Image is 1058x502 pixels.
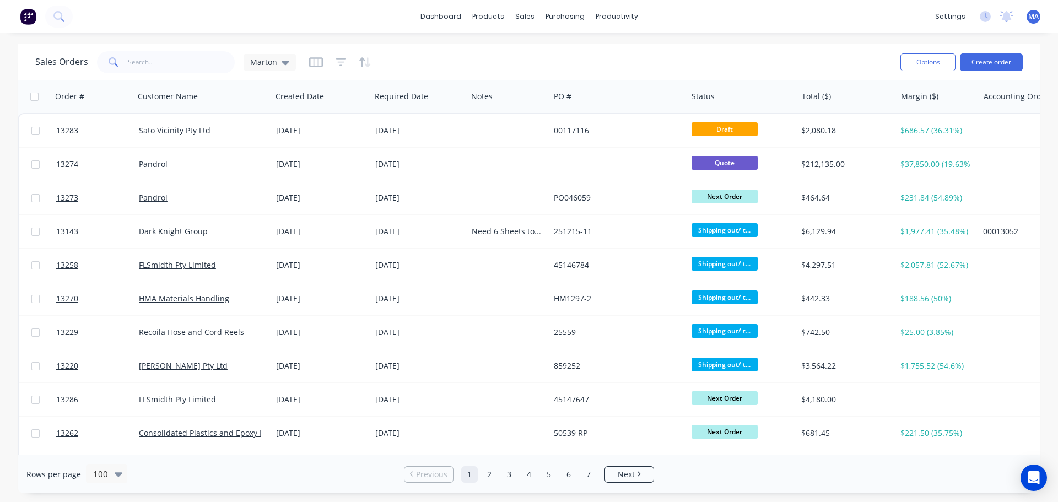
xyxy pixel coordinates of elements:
[541,466,557,483] a: Page 5
[375,91,428,102] div: Required Date
[139,192,168,203] a: Pandrol
[128,51,235,73] input: Search...
[540,8,590,25] div: purchasing
[276,394,366,405] div: [DATE]
[56,125,78,136] span: 13283
[554,293,676,304] div: HM1297-2
[692,324,758,338] span: Shipping out/ t...
[801,192,887,203] div: $464.64
[415,8,467,25] a: dashboard
[554,360,676,371] div: 859252
[900,428,970,439] div: $221.50 (35.75%)
[554,226,676,237] div: 251215-11
[56,450,139,483] a: 13284
[56,159,78,170] span: 13274
[481,466,498,483] a: Page 2
[56,260,78,271] span: 13258
[900,159,970,170] div: $37,850.00 (19.63%)
[375,293,463,304] div: [DATE]
[139,226,208,236] a: Dark Knight Group
[692,190,758,203] span: Next Order
[276,159,366,170] div: [DATE]
[554,192,676,203] div: PO046059
[692,358,758,371] span: Shipping out/ t...
[56,181,139,214] a: 13273
[56,114,139,147] a: 13283
[900,360,970,371] div: $1,755.52 (54.6%)
[375,159,463,170] div: [DATE]
[276,428,366,439] div: [DATE]
[692,425,758,439] span: Next Order
[472,226,542,237] div: Need 6 Sheets total
[467,8,510,25] div: products
[20,8,36,25] img: Factory
[56,192,78,203] span: 13273
[900,293,970,304] div: $188.56 (50%)
[276,260,366,271] div: [DATE]
[56,327,78,338] span: 13229
[375,428,463,439] div: [DATE]
[801,327,887,338] div: $742.50
[471,91,493,102] div: Notes
[692,122,758,136] span: Draft
[375,394,463,405] div: [DATE]
[375,360,463,371] div: [DATE]
[692,257,758,271] span: Shipping out/ t...
[554,394,676,405] div: 45147647
[56,249,139,282] a: 13258
[900,260,970,271] div: $2,057.81 (52.67%)
[560,466,577,483] a: Page 6
[138,91,198,102] div: Customer Name
[26,469,81,480] span: Rows per page
[56,316,139,349] a: 13229
[900,327,970,338] div: $25.00 (3.85%)
[56,293,78,304] span: 13270
[501,466,517,483] a: Page 3
[56,360,78,371] span: 13220
[35,57,88,67] h1: Sales Orders
[56,282,139,315] a: 13270
[375,327,463,338] div: [DATE]
[56,349,139,382] a: 13220
[404,469,453,480] a: Previous page
[56,394,78,405] span: 13286
[56,428,78,439] span: 13262
[692,156,758,170] span: Quote
[984,91,1056,102] div: Accounting Order #
[605,469,654,480] a: Next page
[554,260,676,271] div: 45146784
[554,428,676,439] div: 50539 RP
[618,469,635,480] span: Next
[400,466,658,483] ul: Pagination
[139,293,229,304] a: HMA Materials Handling
[56,215,139,248] a: 13143
[801,293,887,304] div: $442.33
[590,8,644,25] div: productivity
[139,159,168,169] a: Pandrol
[554,91,571,102] div: PO #
[900,192,970,203] div: $231.84 (54.89%)
[801,226,887,237] div: $6,129.94
[276,192,366,203] div: [DATE]
[276,226,366,237] div: [DATE]
[801,360,887,371] div: $3,564.22
[276,327,366,338] div: [DATE]
[276,125,366,136] div: [DATE]
[960,53,1023,71] button: Create order
[250,56,277,68] span: Marton
[375,226,463,237] div: [DATE]
[139,327,244,337] a: Recoila Hose and Cord Reels
[375,125,463,136] div: [DATE]
[139,260,216,270] a: FLSmidth Pty Limited
[276,360,366,371] div: [DATE]
[801,394,887,405] div: $4,180.00
[692,91,715,102] div: Status
[56,226,78,237] span: 13143
[276,91,324,102] div: Created Date
[56,383,139,416] a: 13286
[139,394,216,404] a: FLSmidth Pty Limited
[900,53,956,71] button: Options
[416,469,447,480] span: Previous
[56,148,139,181] a: 13274
[900,125,970,136] div: $686.57 (36.31%)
